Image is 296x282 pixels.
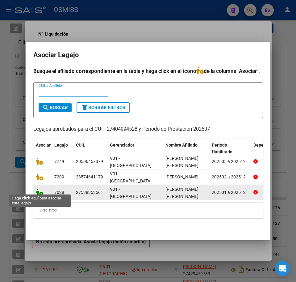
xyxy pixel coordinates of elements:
div: 3 registros [33,203,263,218]
span: CUIL [76,143,85,147]
span: Periodo Habilitado [212,143,232,155]
h4: Busque el afiliado correspondiente en la tabla y haga click en el ícono de la columna "Asociar". [33,67,263,75]
mat-icon: search [42,104,50,111]
datatable-header-cell: Periodo Habilitado [209,139,251,159]
button: Borrar Filtros [77,102,130,113]
datatable-header-cell: Nombre Afiliado [163,139,209,159]
mat-icon: delete [81,104,88,111]
div: Open Intercom Messenger [275,261,290,276]
span: Gerenciador [110,143,134,147]
span: Borrar Filtros [81,105,125,110]
span: GONZALEZ DELFINA LUISANA [165,187,198,199]
datatable-header-cell: CUIL [73,139,107,159]
span: SALVATIERRA OJEDA THIAGO JUAN [165,156,198,168]
div: 27538353561 [76,189,103,196]
div: 202502 a 202512 [212,173,248,181]
datatable-header-cell: Asociar [33,139,52,159]
span: Dependencia [253,143,279,147]
span: Asociar [36,143,51,147]
button: Buscar [39,103,72,112]
span: Legajo [54,143,68,147]
p: Legajos aprobados para el CUIT 27404994528 y Período de Prestación 202507 [33,126,263,133]
div: 202501 a 202512 [212,189,248,196]
datatable-header-cell: Gerenciador [107,139,163,159]
div: 20506457379 [76,158,103,165]
span: V01 - [GEOGRAPHIC_DATA] [110,156,152,168]
span: Buscar [42,105,68,110]
span: 7749 [54,159,64,164]
div: 23574641179 [76,173,103,181]
span: V01 - [GEOGRAPHIC_DATA] [110,171,152,183]
span: CACERES BENJAMIN ULISES [165,174,198,179]
span: 7209 [54,174,64,179]
span: 7028 [54,190,64,195]
datatable-header-cell: Legajo [52,139,73,159]
h2: Asociar Legajo [33,49,263,61]
span: Nombre Afiliado [165,143,198,147]
div: 202505 a 202512 [212,158,248,165]
span: V01 - [GEOGRAPHIC_DATA] [110,187,152,199]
